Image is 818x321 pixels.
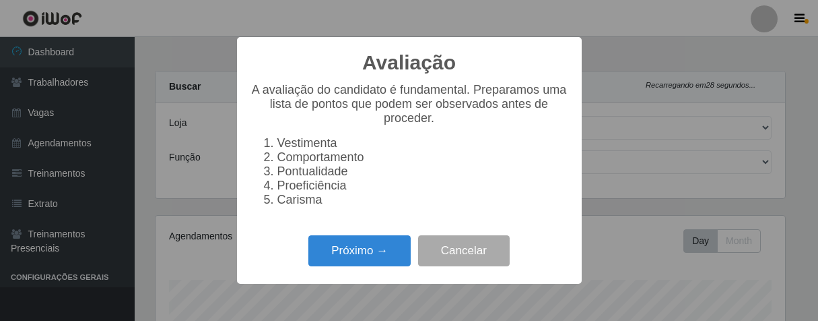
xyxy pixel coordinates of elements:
li: Vestimenta [277,136,568,150]
li: Proeficiência [277,179,568,193]
button: Cancelar [418,235,510,267]
button: Próximo → [308,235,411,267]
li: Comportamento [277,150,568,165]
h2: Avaliação [362,51,456,75]
p: A avaliação do candidato é fundamental. Preparamos uma lista de pontos que podem ser observados a... [250,83,568,125]
li: Pontualidade [277,165,568,179]
li: Carisma [277,193,568,207]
